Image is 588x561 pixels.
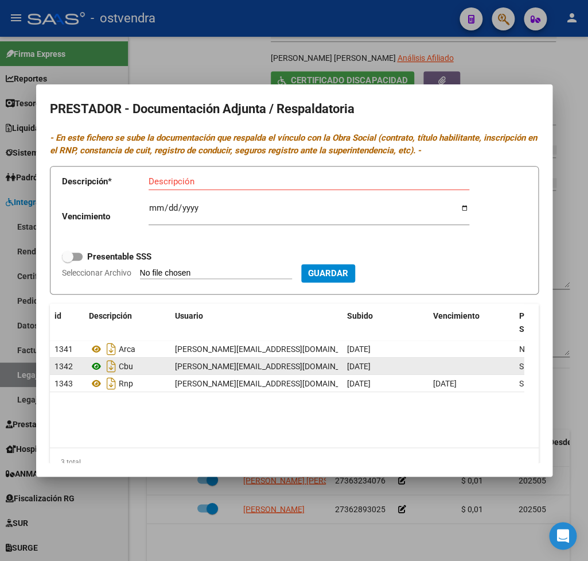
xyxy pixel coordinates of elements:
span: Usuario [175,311,203,320]
p: Descripción [62,175,149,188]
datatable-header-cell: Vencimiento [429,304,515,342]
span: [DATE] [433,379,457,388]
span: [DATE] [347,362,371,371]
strong: Presentable SSS [87,252,151,262]
span: Presentable SSS [519,311,564,334]
span: Seleccionar Archivo [62,268,131,277]
span: [DATE] [347,379,371,388]
datatable-header-cell: Usuario [170,304,342,342]
i: Descargar documento [104,357,119,376]
span: Guardar [308,269,348,279]
p: Vencimiento [62,210,149,223]
span: 1341 [54,345,73,354]
span: id [54,311,61,320]
span: [PERSON_NAME][EMAIL_ADDRESS][DOMAIN_NAME] - [PERSON_NAME] [175,379,431,388]
datatable-header-cell: Subido [342,304,429,342]
span: 1342 [54,362,73,371]
span: [DATE] [347,345,371,354]
datatable-header-cell: id [50,304,84,342]
span: [PERSON_NAME][EMAIL_ADDRESS][DOMAIN_NAME] - [PERSON_NAME] [175,345,431,354]
span: 1343 [54,379,73,388]
span: Arca [119,345,135,354]
span: Sí [519,362,525,371]
button: Guardar [301,264,355,282]
span: Vencimiento [433,311,480,320]
div: 3 total [50,448,539,477]
datatable-header-cell: Descripción [84,304,170,342]
datatable-header-cell: Presentable SSS [515,304,583,342]
span: Sí [519,379,525,388]
span: Subido [347,311,373,320]
i: Descargar documento [104,340,119,358]
div: Open Intercom Messenger [549,522,577,550]
i: Descargar documento [104,374,119,393]
i: - En este fichero se sube la documentación que respalda el vínculo con la Obra Social (contrato, ... [50,133,537,156]
span: Cbu [119,362,133,371]
span: Descripción [89,311,132,320]
span: No [519,345,529,354]
span: Rnp [119,379,133,388]
span: [PERSON_NAME][EMAIL_ADDRESS][DOMAIN_NAME] - [PERSON_NAME] [175,362,431,371]
h2: PRESTADOR - Documentación Adjunta / Respaldatoria [50,98,539,120]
